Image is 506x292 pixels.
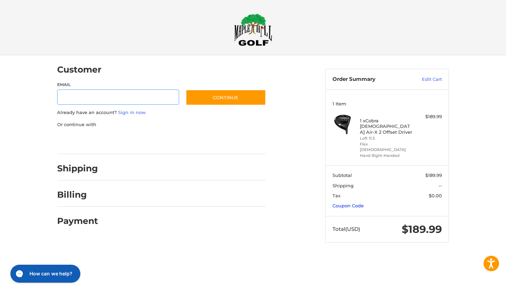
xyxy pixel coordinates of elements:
[332,101,442,106] h3: 1 Item
[407,76,442,83] a: Edit Cart
[332,76,407,83] h3: Order Summary
[114,135,166,147] iframe: PayPal-paylater
[55,135,107,147] iframe: PayPal-paypal
[360,141,413,153] li: Flex [DEMOGRAPHIC_DATA]
[57,64,101,75] h2: Customer
[118,110,146,115] a: Sign in now
[429,193,442,198] span: $0.00
[57,82,179,88] label: Email
[360,118,413,135] h4: 1 x Cobra [DEMOGRAPHIC_DATA] Air-X 2 Offset Driver
[415,113,442,120] div: $189.99
[332,203,364,208] a: Coupon Code
[57,121,266,128] p: Or continue with
[172,135,224,147] iframe: PayPal-venmo
[402,223,442,236] span: $189.99
[332,226,360,232] span: Total (USD)
[360,135,413,141] li: Loft 11.5
[438,183,442,188] span: --
[234,13,272,46] img: Maple Hill Golf
[425,172,442,178] span: $189.99
[57,189,98,200] h2: Billing
[7,262,82,285] iframe: Gorgias live chat messenger
[360,153,413,159] li: Hand Right-Handed
[332,193,340,198] span: Tax
[57,109,266,116] p: Already have an account?
[332,172,352,178] span: Subtotal
[57,163,98,174] h2: Shipping
[57,216,98,226] h2: Payment
[186,90,266,105] button: Continue
[332,183,354,188] span: Shipping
